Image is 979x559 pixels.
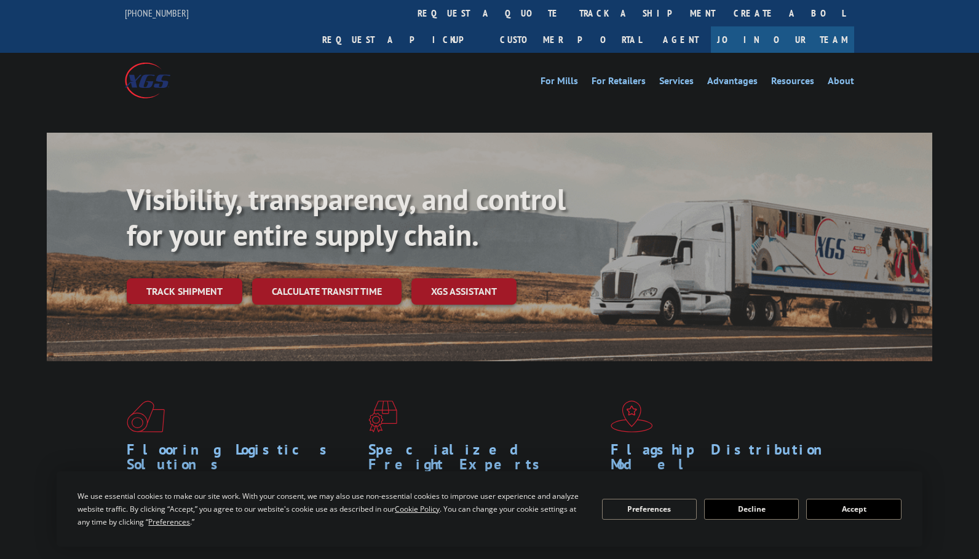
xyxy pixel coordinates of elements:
[57,471,922,547] div: Cookie Consent Prompt
[127,278,242,304] a: Track shipment
[592,76,646,90] a: For Retailers
[411,278,517,305] a: XGS ASSISTANT
[602,499,697,520] button: Preferences
[368,401,397,432] img: xgs-icon-focused-on-flooring-red
[704,499,799,520] button: Decline
[806,499,901,520] button: Accept
[611,401,653,432] img: xgs-icon-flagship-distribution-model-red
[148,517,190,527] span: Preferences
[659,76,694,90] a: Services
[252,278,402,305] a: Calculate transit time
[711,26,854,53] a: Join Our Team
[541,76,578,90] a: For Mills
[127,533,280,547] a: Learn More >
[127,442,359,478] h1: Flooring Logistics Solutions
[707,76,758,90] a: Advantages
[127,180,566,254] b: Visibility, transparency, and control for your entire supply chain.
[77,490,587,528] div: We use essential cookies to make our site work. With your consent, we may also use non-essential ...
[368,442,601,478] h1: Specialized Freight Experts
[125,7,189,19] a: [PHONE_NUMBER]
[828,76,854,90] a: About
[313,26,491,53] a: Request a pickup
[127,401,165,432] img: xgs-icon-total-supply-chain-intelligence-red
[395,504,440,514] span: Cookie Policy
[651,26,711,53] a: Agent
[491,26,651,53] a: Customer Portal
[368,533,521,547] a: Learn More >
[611,442,843,478] h1: Flagship Distribution Model
[771,76,814,90] a: Resources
